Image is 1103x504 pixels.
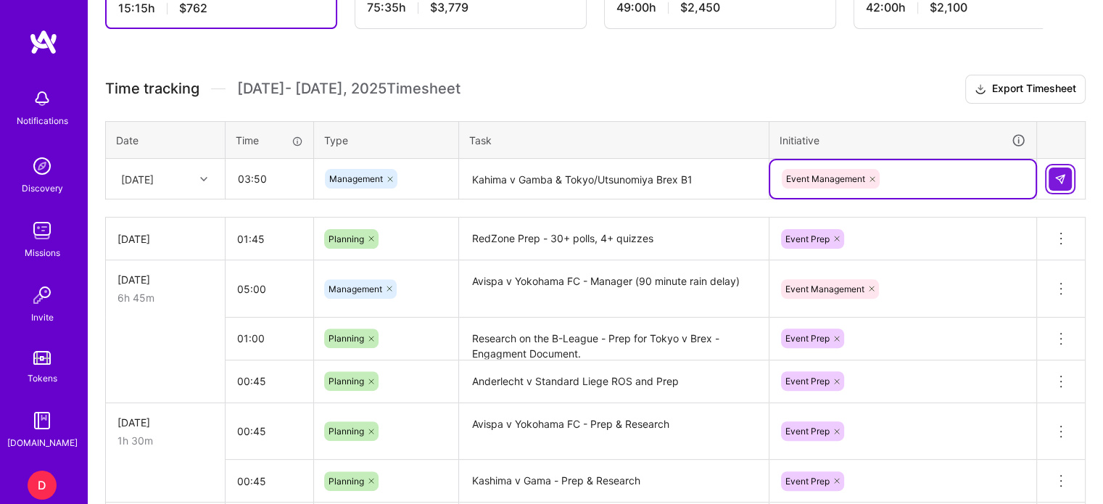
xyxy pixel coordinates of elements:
textarea: Avispa v Yokohama FC - Prep & Research [460,405,767,459]
input: HH:MM [226,462,313,500]
i: icon Chevron [200,175,207,183]
textarea: RedZone Prep - 30+ polls, 4+ quizzes [460,219,767,259]
span: Time tracking [105,80,199,98]
th: Date [106,121,226,159]
span: Planning [329,476,364,487]
div: Time [236,133,303,148]
div: [DATE] [117,272,213,287]
img: Submit [1054,173,1066,185]
img: guide book [28,406,57,435]
div: Tokens [28,371,57,386]
a: D [24,471,60,500]
div: 1h 30m [117,433,213,448]
textarea: Avispa v Yokohama FC - Manager (90 minute rain delay) [460,262,767,316]
span: Event Management [785,284,864,294]
div: [DATE] [117,415,213,430]
img: tokens [33,351,51,365]
input: HH:MM [226,160,313,198]
img: bell [28,84,57,113]
input: HH:MM [226,412,313,450]
span: Management [329,173,383,184]
img: logo [29,29,58,55]
input: HH:MM [226,319,313,358]
img: Invite [28,281,57,310]
div: [DATE] [117,231,213,247]
div: 6h 45m [117,290,213,305]
span: Planning [329,234,364,244]
input: HH:MM [226,270,313,308]
span: Event Prep [785,234,830,244]
div: Initiative [780,132,1026,149]
div: D [28,471,57,500]
span: Planning [329,376,364,387]
span: Event Management [786,173,865,184]
span: Event Prep [785,376,830,387]
span: Planning [329,333,364,344]
div: Invite [31,310,54,325]
img: discovery [28,152,57,181]
input: HH:MM [226,220,313,258]
textarea: Kahima v Gamba & Tokyo/Utsunomiya Brex B1 [460,160,767,199]
div: 15:15 h [118,1,324,16]
span: $762 [179,1,207,16]
img: teamwork [28,216,57,245]
div: Notifications [17,113,68,128]
span: Event Prep [785,476,830,487]
div: null [1049,168,1073,191]
input: HH:MM [226,362,313,400]
textarea: Kashima v Gama - Prep & Research [460,461,767,501]
div: [DATE] [121,171,154,186]
button: Export Timesheet [965,75,1086,104]
span: [DATE] - [DATE] , 2025 Timesheet [237,80,460,98]
span: Event Prep [785,426,830,437]
div: Missions [25,245,60,260]
span: Event Prep [785,333,830,344]
textarea: Research on the B-League - Prep for Tokyo v Brex - Engagment Document. [460,319,767,359]
textarea: Anderlecht v Standard Liege ROS and Prep [460,362,767,402]
div: [DOMAIN_NAME] [7,435,78,450]
div: Discovery [22,181,63,196]
i: icon Download [975,82,986,97]
th: Task [459,121,769,159]
span: Planning [329,426,364,437]
th: Type [314,121,459,159]
span: Management [329,284,382,294]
